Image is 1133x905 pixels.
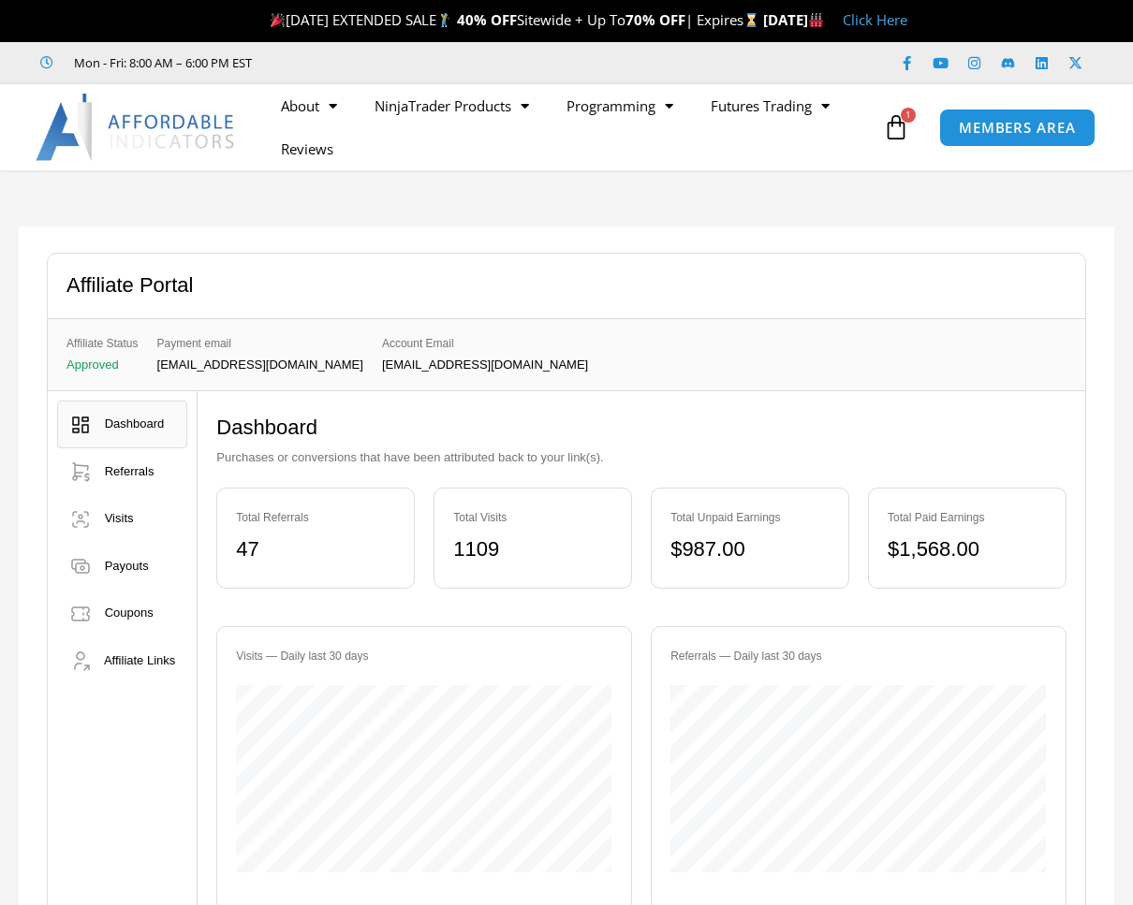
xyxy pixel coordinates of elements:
p: Purchases or conversions that have been attributed back to your link(s). [216,446,1067,469]
a: About [262,84,356,127]
a: Click Here [843,10,907,29]
span: Dashboard [105,416,165,431]
a: Payouts [57,543,187,591]
iframe: Customer reviews powered by Trustpilot [278,53,559,72]
span: Account Email [382,333,588,354]
h2: Dashboard [216,415,1067,442]
span: 1 [901,108,916,123]
a: Dashboard [57,401,187,448]
div: Referrals — Daily last 30 days [670,646,1047,666]
a: Programming [548,84,692,127]
img: 🏭 [809,13,823,27]
a: Futures Trading [692,84,848,127]
img: 🎉 [271,13,285,27]
span: Mon - Fri: 8:00 AM – 6:00 PM EST [69,51,252,74]
span: Visits [105,511,134,525]
div: 1109 [453,531,612,569]
img: LogoAI | Affordable Indicators – NinjaTrader [36,94,237,161]
div: 47 [236,531,395,569]
bdi: 987.00 [670,537,745,561]
a: 1 [855,100,937,154]
span: Referrals [105,464,154,478]
a: Referrals [57,448,187,496]
p: [EMAIL_ADDRESS][DOMAIN_NAME] [157,358,363,372]
p: [EMAIL_ADDRESS][DOMAIN_NAME] [382,358,588,372]
span: Affiliate Links [104,653,175,667]
img: ⌛ [744,13,758,27]
strong: [DATE] [763,10,824,29]
h2: Affiliate Portal [66,272,193,299]
a: MEMBERS AREA [939,109,1096,147]
bdi: 1,568.00 [888,537,979,561]
a: Reviews [262,127,352,170]
a: Affiliate Links [57,637,187,685]
span: MEMBERS AREA [959,121,1076,135]
strong: 40% OFF [457,10,517,29]
span: Payouts [105,559,149,573]
span: Coupons [105,606,154,620]
span: [DATE] EXTENDED SALE Sitewide + Up To | Expires [266,10,762,29]
span: Payment email [157,333,363,354]
strong: 70% OFF [625,10,685,29]
div: Total Unpaid Earnings [670,507,830,528]
p: Approved [66,358,139,372]
img: 🏌️‍♂️ [437,13,451,27]
div: Total Referrals [236,507,395,528]
div: Total Paid Earnings [888,507,1047,528]
div: Visits — Daily last 30 days [236,646,612,666]
span: $ [670,537,682,561]
span: Affiliate Status [66,333,139,354]
nav: Menu [262,84,878,170]
span: $ [888,537,899,561]
a: NinjaTrader Products [356,84,548,127]
div: Total Visits [453,507,612,528]
a: Visits [57,495,187,543]
a: Coupons [57,590,187,637]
